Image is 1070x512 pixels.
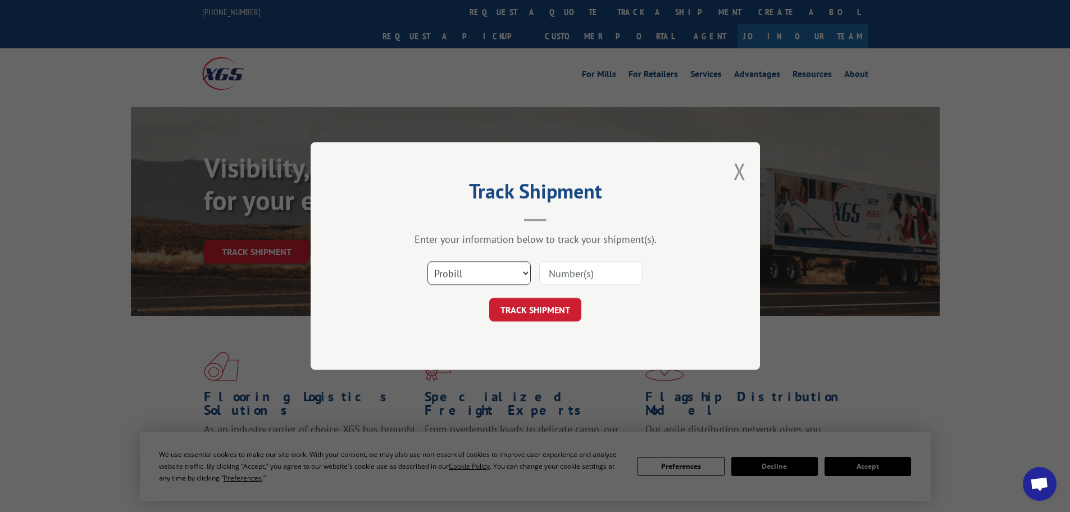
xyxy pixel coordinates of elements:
[539,261,643,285] input: Number(s)
[1023,467,1057,501] div: Open chat
[734,156,746,186] button: Close modal
[367,183,704,205] h2: Track Shipment
[489,298,581,321] button: TRACK SHIPMENT
[367,233,704,246] div: Enter your information below to track your shipment(s).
